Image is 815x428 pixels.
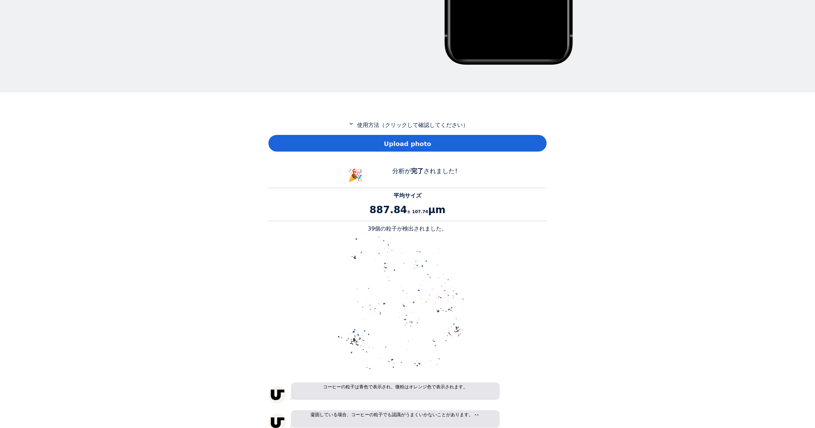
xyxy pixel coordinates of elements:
b: 完了 [411,167,423,175]
p: 887.84 μm [268,203,547,217]
p: 39個の粒子が検出されました。 [268,225,547,233]
img: alt [338,236,477,375]
span: Upload photo [384,139,431,148]
span: 🎉 [348,168,363,182]
span: ± 107.74 [407,209,428,214]
p: 凝固している場合、コーヒーの粒子でも認識がうまくいかないことがあります。 👀 [291,410,500,428]
mat-icon: expand_more [347,121,355,127]
p: 使用方法（クリックして確認してください） [268,121,547,129]
div: 分析が されました! [373,166,477,185]
p: 平均サイズ [268,192,547,200]
img: unspecialty-logo [268,386,286,403]
p: コーヒーの粒子は青色で表示され、微粉はオレンジ色で表示されます。 [291,382,500,400]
